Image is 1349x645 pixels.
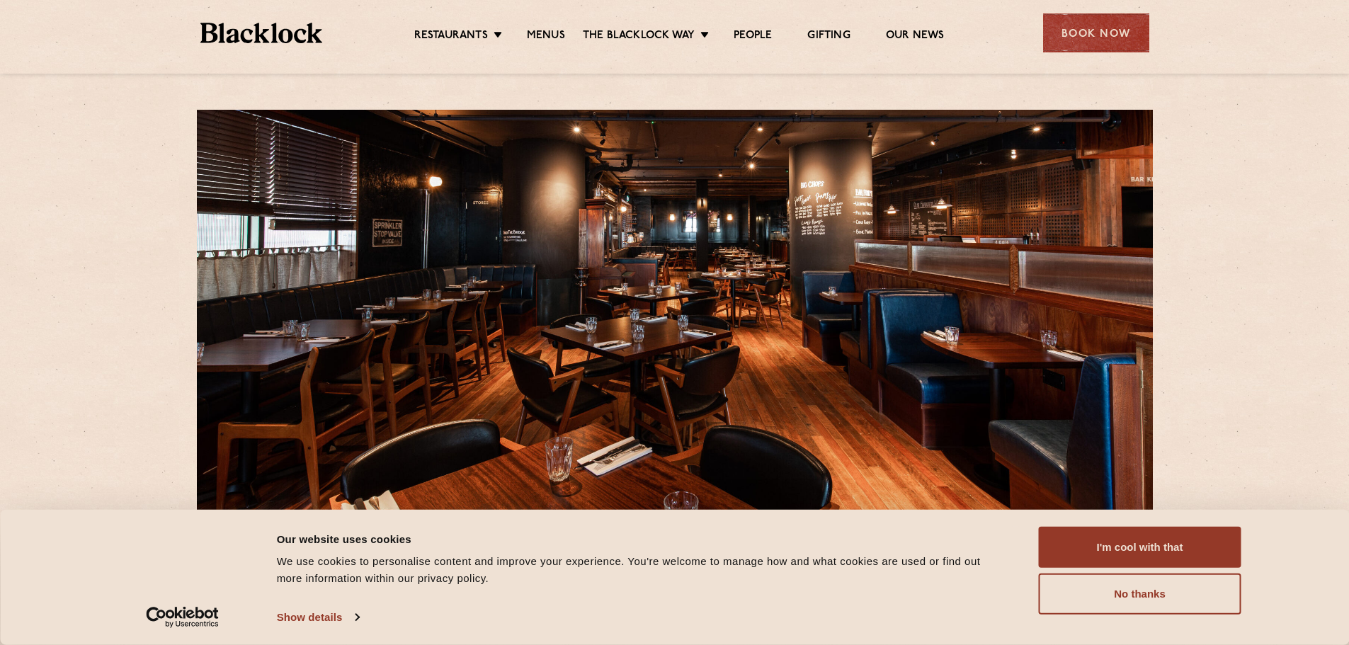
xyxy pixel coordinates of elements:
[277,607,359,628] a: Show details
[583,29,695,45] a: The Blacklock Way
[277,530,1007,547] div: Our website uses cookies
[1039,527,1241,568] button: I'm cool with that
[527,29,565,45] a: Menus
[886,29,945,45] a: Our News
[1043,13,1149,52] div: Book Now
[200,23,323,43] img: BL_Textured_Logo-footer-cropped.svg
[1039,573,1241,615] button: No thanks
[807,29,850,45] a: Gifting
[277,553,1007,587] div: We use cookies to personalise content and improve your experience. You're welcome to manage how a...
[414,29,488,45] a: Restaurants
[120,607,244,628] a: Usercentrics Cookiebot - opens in a new window
[734,29,772,45] a: People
